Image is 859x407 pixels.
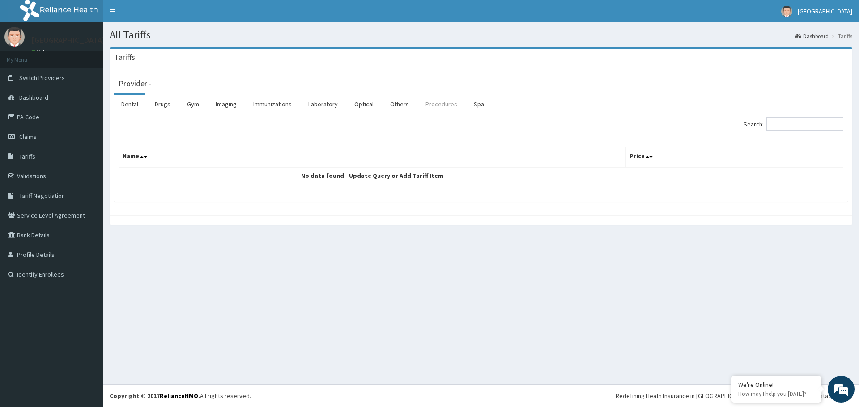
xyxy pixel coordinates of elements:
[418,95,464,113] a: Procedures
[119,167,626,184] td: No data found - Update Query or Add Tariff Item
[19,152,35,160] span: Tariffs
[766,117,843,131] input: Search:
[616,391,852,400] div: Redefining Heath Insurance in [GEOGRAPHIC_DATA] using Telemedicine and Data Science!
[19,133,37,141] span: Claims
[114,95,145,113] a: Dental
[119,80,152,88] h3: Provider -
[829,32,852,40] li: Tariffs
[19,192,65,200] span: Tariff Negotiation
[19,74,65,82] span: Switch Providers
[31,36,105,44] p: [GEOGRAPHIC_DATA]
[103,384,859,407] footer: All rights reserved.
[110,392,200,400] strong: Copyright © 2017 .
[114,53,135,61] h3: Tariffs
[738,390,814,398] p: How may I help you today?
[467,95,491,113] a: Spa
[4,27,25,47] img: User Image
[31,49,53,55] a: Online
[301,95,345,113] a: Laboratory
[347,95,381,113] a: Optical
[798,7,852,15] span: [GEOGRAPHIC_DATA]
[160,392,198,400] a: RelianceHMO
[781,6,792,17] img: User Image
[246,95,299,113] a: Immunizations
[744,117,843,131] label: Search:
[180,95,206,113] a: Gym
[383,95,416,113] a: Others
[208,95,244,113] a: Imaging
[738,381,814,389] div: We're Online!
[626,147,843,168] th: Price
[795,32,829,40] a: Dashboard
[110,29,852,41] h1: All Tariffs
[148,95,178,113] a: Drugs
[119,147,626,168] th: Name
[19,93,48,101] span: Dashboard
